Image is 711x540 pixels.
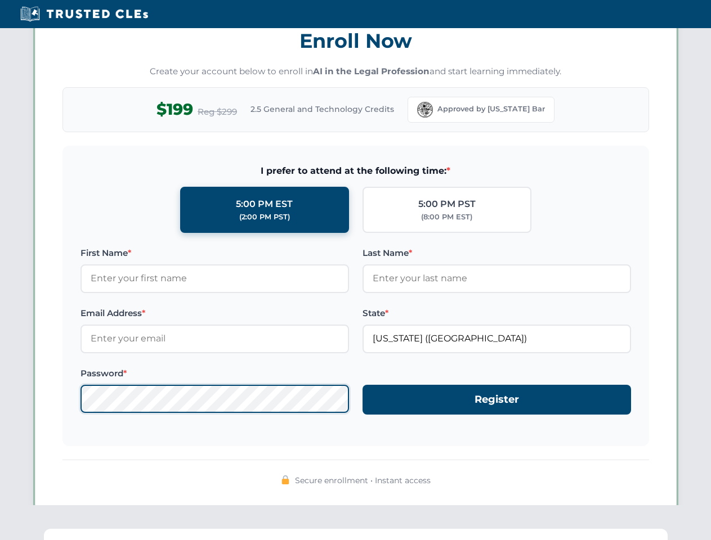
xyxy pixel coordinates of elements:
[81,307,349,320] label: Email Address
[363,246,631,260] label: Last Name
[281,475,290,484] img: 🔒
[81,264,349,292] input: Enter your first name
[437,103,545,115] span: Approved by [US_STATE] Bar
[363,325,631,353] input: Florida (FL)
[251,103,394,115] span: 2.5 General and Technology Credits
[198,105,237,119] span: Reg $299
[295,474,431,487] span: Secure enrollment • Instant access
[62,65,649,78] p: Create your account below to enroll in and start learning immediately.
[363,385,631,415] button: Register
[17,6,151,22] img: Trusted CLEs
[313,66,430,76] strong: AI in the Legal Profession
[236,197,293,211] div: 5:00 PM EST
[81,367,349,380] label: Password
[81,164,631,178] span: I prefer to attend at the following time:
[421,211,472,223] div: (8:00 PM EST)
[156,97,193,122] span: $199
[363,307,631,320] label: State
[62,23,649,58] h3: Enroll Now
[81,325,349,353] input: Enter your email
[239,211,290,223] div: (2:00 PM PST)
[417,102,433,118] img: Florida Bar
[81,246,349,260] label: First Name
[418,197,476,211] div: 5:00 PM PST
[363,264,631,292] input: Enter your last name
